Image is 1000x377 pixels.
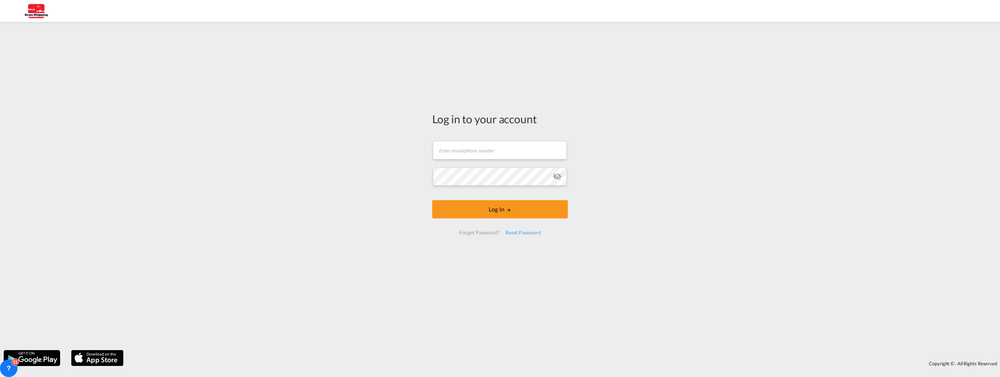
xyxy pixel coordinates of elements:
img: apple.png [70,349,124,367]
input: Enter email/phone number [433,141,567,159]
md-icon: icon-eye-off [553,172,562,181]
div: Log in to your account [432,111,568,127]
div: Copyright © . All Rights Reserved [127,357,1000,370]
img: 123b615026f311ee80dabbd30bc9e10f.jpg [11,3,60,19]
div: Reset Password [503,226,544,239]
button: LOGIN [432,200,568,218]
div: Forgot Password? [456,226,502,239]
img: google.png [3,349,61,367]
